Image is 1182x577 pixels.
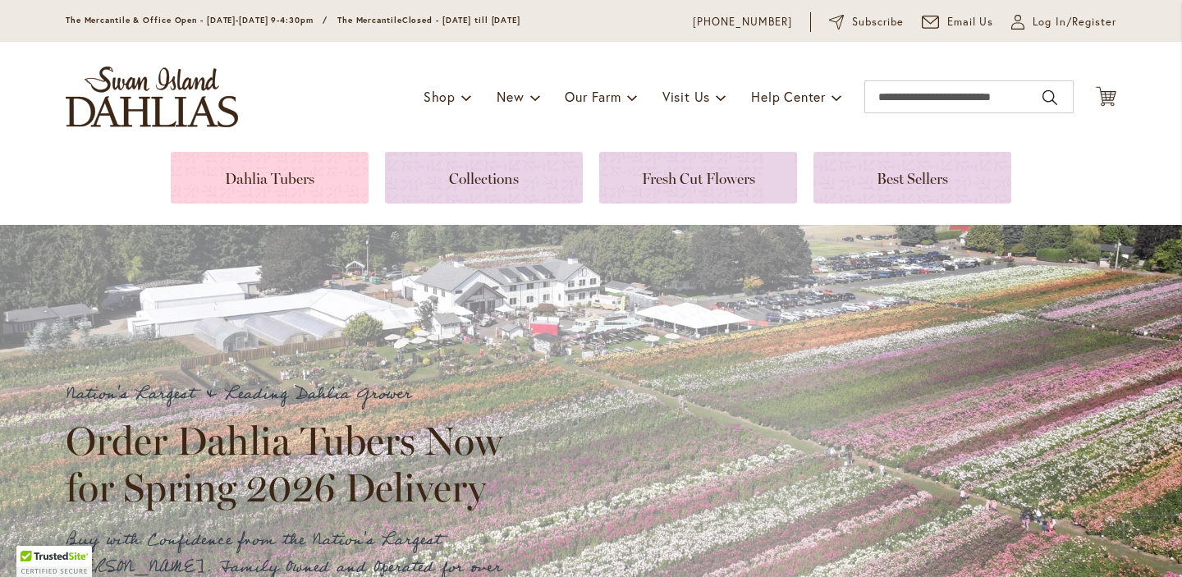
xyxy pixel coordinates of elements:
[947,14,994,30] span: Email Us
[662,88,710,105] span: Visit Us
[922,14,994,30] a: Email Us
[1033,14,1116,30] span: Log In/Register
[751,88,826,105] span: Help Center
[66,381,517,408] p: Nation's Largest & Leading Dahlia Grower
[829,14,904,30] a: Subscribe
[66,66,238,127] a: store logo
[424,88,456,105] span: Shop
[66,418,517,510] h2: Order Dahlia Tubers Now for Spring 2026 Delivery
[66,15,402,25] span: The Mercantile & Office Open - [DATE]-[DATE] 9-4:30pm / The Mercantile
[1011,14,1116,30] a: Log In/Register
[693,14,792,30] a: [PHONE_NUMBER]
[402,15,520,25] span: Closed - [DATE] till [DATE]
[565,88,621,105] span: Our Farm
[497,88,524,105] span: New
[852,14,904,30] span: Subscribe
